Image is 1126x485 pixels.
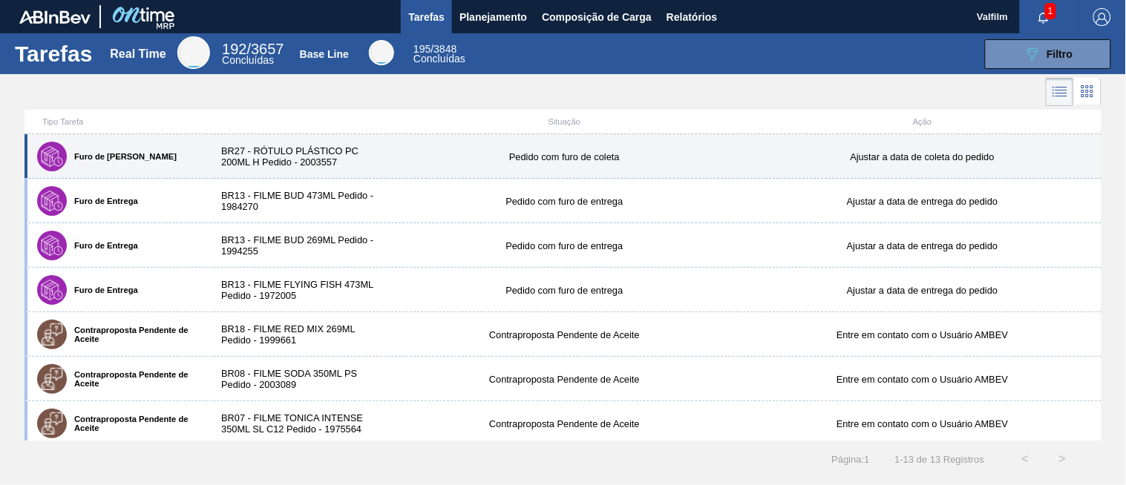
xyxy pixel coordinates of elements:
button: > [1044,441,1081,478]
div: Ajustar a data de entrega do pedido [744,240,1102,251]
div: BR27 - RÓTULO PLÁSTICO PC 200ML H Pedido - 2003557 [206,145,385,168]
button: Notificações [1020,7,1067,27]
label: Contraproposta Pendente de Aceite [67,370,197,388]
h1: Tarefas [15,45,93,62]
div: Ação [744,117,1102,126]
div: Ajustar a data de entrega do pedido [744,196,1102,207]
span: / 3848 [413,43,456,55]
label: Furo de Entrega [67,241,138,250]
div: BR18 - FILME RED MIX 269ML Pedido - 1999661 [206,323,385,346]
span: Planejamento [459,8,527,26]
button: < [1006,441,1044,478]
div: Contraproposta Pendente de Aceite [385,374,743,385]
span: 192 [222,41,246,57]
div: Real Time [177,36,210,69]
div: Contraproposta Pendente de Aceite [385,329,743,340]
div: Visão em Lista [1046,78,1074,106]
div: BR13 - FILME BUD 269ML Pedido - 1994255 [206,234,385,257]
span: 1 [1045,3,1056,19]
div: Pedido com furo de entrega [385,240,743,251]
div: Visão em Cards [1074,78,1102,106]
img: Logout [1093,8,1111,26]
div: Entre em contato com o Usuário AMBEV [744,329,1102,340]
span: Filtro [1047,48,1073,60]
div: Ajustar a data de coleta do pedido [744,151,1102,162]
label: Contraproposta Pendente de Aceite [67,326,197,343]
label: Furo de Entrega [67,197,138,205]
div: BR07 - FILME TONICA INTENSE 350ML SL C12 Pedido - 1975564 [206,412,385,435]
div: BR08 - FILME SODA 350ML PS Pedido - 2003089 [206,368,385,390]
span: 1 - 13 de 13 Registros [892,454,984,465]
div: Base Line [300,48,349,60]
div: Contraproposta Pendente de Aceite [385,418,743,429]
label: Furo de [PERSON_NAME] [67,152,177,161]
span: 195 [413,43,431,55]
span: Relatórios [667,8,717,26]
div: BR13 - FILME FLYING FISH 473ML Pedido - 1972005 [206,279,385,301]
div: Situação [385,117,743,126]
div: Real Time [110,47,166,61]
div: Tipo Tarefa [27,117,206,126]
button: Filtro [985,39,1111,69]
div: Pedido com furo de entrega [385,196,743,207]
div: Pedido com furo de entrega [385,285,743,296]
div: Real Time [222,43,284,65]
span: Composição de Carga [542,8,652,26]
div: Pedido com furo de coleta [385,151,743,162]
div: Base Line [369,40,394,65]
div: BR13 - FILME BUD 473ML Pedido - 1984270 [206,190,385,212]
span: Concluídas [222,54,274,66]
div: Entre em contato com o Usuário AMBEV [744,418,1102,429]
div: Entre em contato com o Usuário AMBEV [744,374,1102,385]
span: Página : 1 [832,454,870,465]
span: / 3657 [222,41,284,57]
div: Ajustar a data de entrega do pedido [744,285,1102,296]
div: Base Line [413,44,465,64]
img: TNhmsLtSVTkK8tSr43FrP2fwEKptu5GPRR3wAAAABJRU5ErkJggg== [19,10,91,24]
span: Tarefas [408,8,445,26]
span: Concluídas [413,53,465,65]
label: Contraproposta Pendente de Aceite [67,415,197,432]
label: Furo de Entrega [67,286,138,294]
